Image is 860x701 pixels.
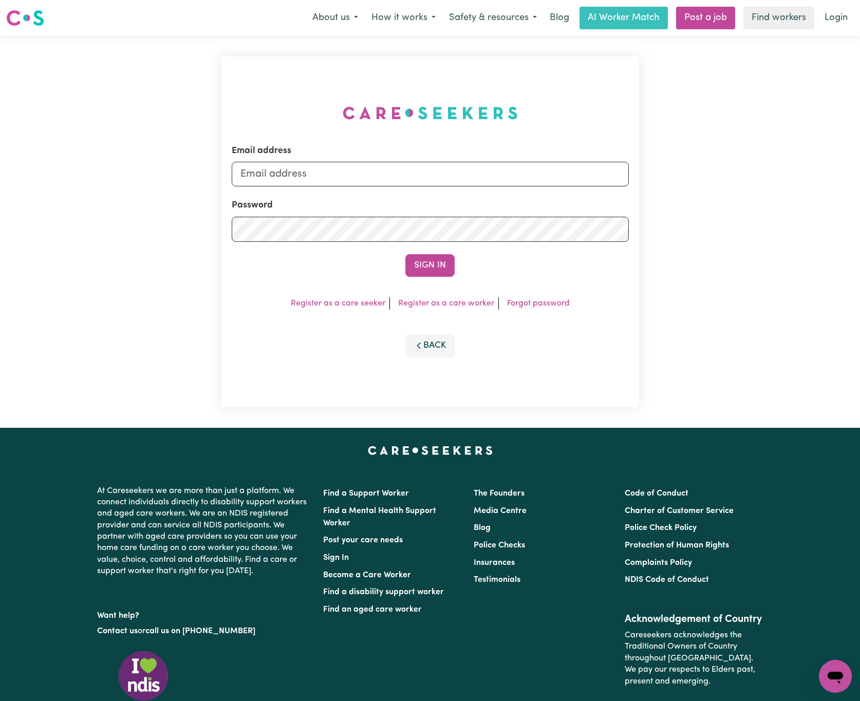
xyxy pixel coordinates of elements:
[323,507,436,527] a: Find a Mental Health Support Worker
[818,7,854,29] a: Login
[145,627,255,635] a: call us on [PHONE_NUMBER]
[625,613,763,626] h2: Acknowledgement of Country
[507,299,570,308] a: Forgot password
[232,162,629,186] input: Email address
[323,536,403,544] a: Post your care needs
[474,576,520,584] a: Testimonials
[474,489,525,498] a: The Founders
[6,6,44,30] a: Careseekers logo
[625,576,709,584] a: NDIS Code of Conduct
[405,254,455,277] button: Sign In
[97,606,311,621] p: Want help?
[819,660,852,693] iframe: Button to launch messaging window
[579,7,668,29] a: AI Worker Match
[323,554,349,562] a: Sign In
[676,7,735,29] a: Post a job
[323,605,422,614] a: Find an aged care worker
[291,299,385,308] a: Register as a care seeker
[365,7,442,29] button: How it works
[323,588,444,596] a: Find a disability support worker
[474,559,515,567] a: Insurances
[474,541,525,550] a: Police Checks
[625,559,692,567] a: Complaints Policy
[625,489,688,498] a: Code of Conduct
[405,334,455,357] button: Back
[398,299,494,308] a: Register as a care worker
[97,627,138,635] a: Contact us
[323,489,409,498] a: Find a Support Worker
[743,7,814,29] a: Find workers
[306,7,365,29] button: About us
[97,481,311,581] p: At Careseekers we are more than just a platform. We connect individuals directly to disability su...
[474,524,491,532] a: Blog
[474,507,527,515] a: Media Centre
[232,199,273,212] label: Password
[6,9,44,27] img: Careseekers logo
[97,621,311,641] p: or
[625,626,763,691] p: Careseekers acknowledges the Traditional Owners of Country throughout [GEOGRAPHIC_DATA]. We pay o...
[625,541,729,550] a: Protection of Human Rights
[625,507,734,515] a: Charter of Customer Service
[232,144,291,158] label: Email address
[323,571,411,579] a: Become a Care Worker
[544,7,575,29] a: Blog
[625,524,697,532] a: Police Check Policy
[368,446,493,454] a: Careseekers home page
[442,7,544,29] button: Safety & resources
